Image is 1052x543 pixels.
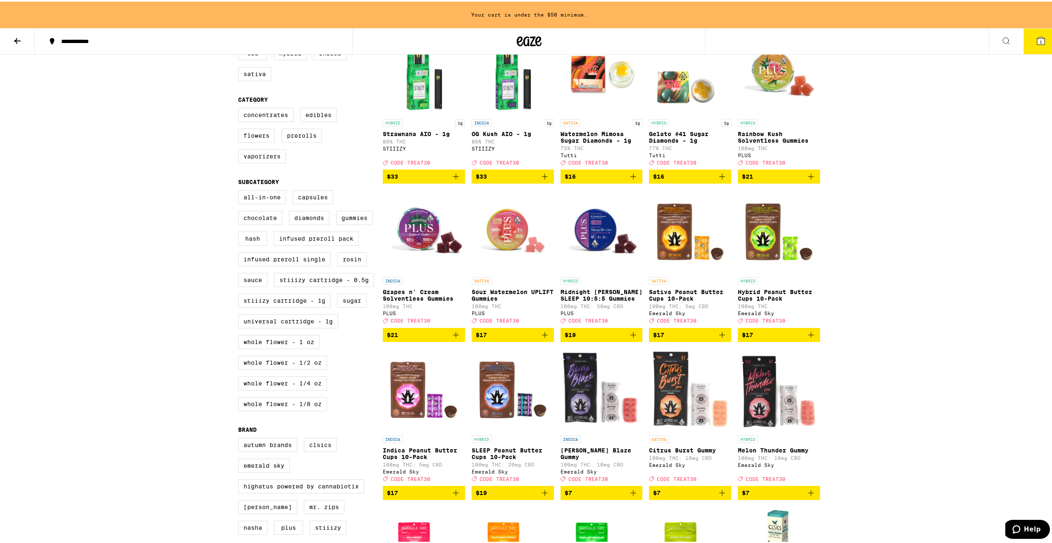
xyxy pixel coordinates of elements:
a: Open page for Gelato #41 Sugar Diamonds - 1g from Tutti [649,31,731,168]
button: Add to bag [472,168,554,182]
p: SATIVA [561,117,580,125]
p: 100mg THC: 10mg CBD [561,460,643,466]
img: Tutti - Gelato #41 Sugar Diamonds - 1g [649,31,731,113]
div: Tutti [649,151,731,156]
span: CODE TREAT30 [391,158,430,164]
label: STIIIZY Cartridge - 1g [238,292,331,306]
p: OG Kush AIO - 1g [472,129,554,136]
button: Add to bag [561,168,643,182]
p: HYBRID [738,434,758,441]
div: Tutti [561,151,643,156]
span: $17 [653,330,664,337]
button: Add to bag [649,168,731,182]
label: Rosin [337,251,367,265]
span: $7 [565,488,572,495]
div: Emerald Sky [383,467,465,473]
p: 100mg THC [472,302,554,307]
a: Open page for Rainbow Kush Solventless Gummies from PLUS [738,31,820,168]
div: Emerald Sky [738,309,820,314]
p: 1g [632,117,642,125]
a: Open page for Strawnana AIO - 1g from STIIIZY [383,31,465,168]
p: INDICA [561,434,580,441]
label: Universal Cartridge - 1g [238,313,338,327]
span: CODE TREAT30 [568,475,608,480]
img: STIIIZY - Strawnana AIO - 1g [383,31,465,113]
span: CODE TREAT30 [657,317,697,322]
label: Hash [238,230,267,244]
div: STIIIZY [472,144,554,150]
label: Whole Flower - 1/8 oz [238,395,327,409]
button: Add to bag [738,326,820,340]
a: Open page for Indica Peanut Butter Cups 10-Pack from Emerald Sky [383,347,465,484]
label: Diamonds [289,209,329,223]
label: Sauce [238,271,267,285]
p: Rainbow Kush Solventless Gummies [738,129,820,142]
p: Midnight [PERSON_NAME] SLEEP 10:5:5 Gummies [561,287,643,300]
img: STIIIZY - OG Kush AIO - 1g [472,31,554,113]
span: CODE TREAT30 [657,158,697,164]
p: 100mg THC: 20mg CBD [472,460,554,466]
p: INDICA [472,117,491,125]
p: HYBRID [738,117,758,125]
span: $16 [565,172,576,178]
p: 86% THC [472,137,554,143]
span: CODE TREAT30 [568,158,608,164]
img: Emerald Sky - Melon Thunder Gummy [738,347,820,430]
span: $17 [742,330,753,337]
label: Autumn Brands [238,436,297,450]
span: CODE TREAT30 [391,317,430,322]
span: 1 [1040,38,1042,43]
label: NASHA [238,519,267,533]
p: 1g [721,117,731,125]
p: Indica Peanut Butter Cups 10-Pack [383,445,465,459]
span: $21 [742,172,753,178]
button: Add to bag [472,484,554,498]
img: PLUS - Midnight Berry SLEEP 10:5:5 Gummies [561,189,643,271]
p: HYBRID [649,117,669,125]
a: Open page for Hybrid Peanut Butter Cups 10-Pack from Emerald Sky [738,189,820,326]
label: Emerald Sky [238,457,290,471]
label: Vaporizers [238,148,286,162]
a: Open page for Midnight Berry SLEEP 10:5:5 Gummies from PLUS [561,189,643,326]
img: Emerald Sky - Berry Blaze Gummy [561,347,643,430]
span: $21 [387,330,398,337]
p: Grapes n' Cream Solventless Gummies [383,287,465,300]
span: CODE TREAT30 [391,475,430,480]
label: STIIIZY [310,519,346,533]
span: $7 [742,488,749,495]
label: Highatus Powered by Cannabiotix [238,478,364,492]
label: All-In-One [238,189,286,203]
button: Add to bag [561,326,643,340]
label: Concentrates [238,106,293,120]
a: Open page for OG Kush AIO - 1g from STIIIZY [472,31,554,168]
a: Open page for Citrus Burst Gummy from Emerald Sky [649,347,731,484]
p: SATIVA [472,275,491,283]
button: Add to bag [561,484,643,498]
p: 75% THC [561,144,643,149]
div: PLUS [472,309,554,314]
img: PLUS - Rainbow Kush Solventless Gummies [738,31,820,113]
label: Infused Preroll Single [238,251,331,265]
p: 100mg THC: 5mg CBD [649,302,731,307]
p: HYBRID [472,434,491,441]
a: Open page for Grapes n' Cream Solventless Gummies from PLUS [383,189,465,326]
p: HYBRID [561,275,580,283]
a: Open page for Sativa Peanut Butter Cups 10-Pack from Emerald Sky [649,189,731,326]
p: INDICA [383,275,403,283]
img: Emerald Sky - Citrus Burst Gummy [649,347,731,430]
p: HYBRID [738,275,758,283]
label: Prerolls [281,127,322,141]
span: CODE TREAT30 [479,158,519,164]
legend: Brand [238,425,257,431]
a: Open page for Melon Thunder Gummy from Emerald Sky [738,347,820,484]
p: Citrus Burst Gummy [649,445,731,452]
p: [PERSON_NAME] Blaze Gummy [561,445,643,459]
div: PLUS [383,309,465,314]
p: Gelato #41 Sugar Diamonds - 1g [649,129,731,142]
div: STIIIZY [383,144,465,150]
label: CLSICS [304,436,337,450]
button: Add to bag [649,484,731,498]
label: Capsules [293,189,333,203]
p: 100mg THC: 50mg CBD [561,302,643,307]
